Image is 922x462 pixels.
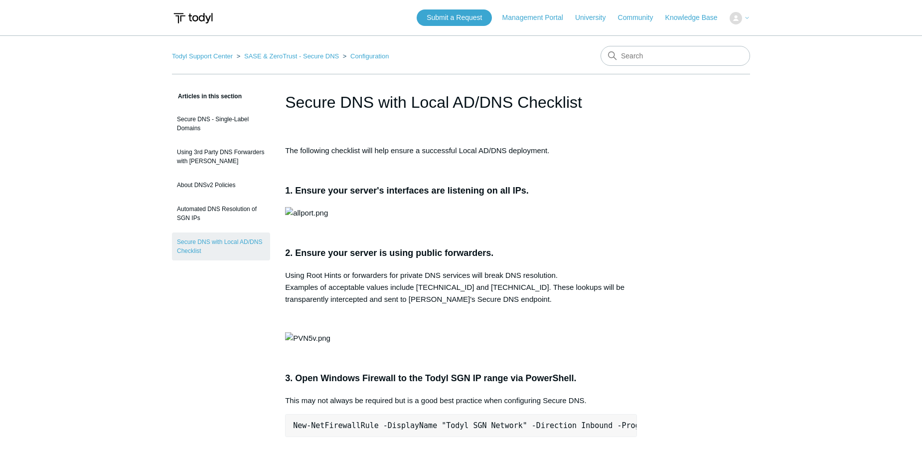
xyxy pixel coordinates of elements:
[172,9,214,27] img: Todyl Support Center Help Center home page
[235,52,341,60] li: SASE & ZeroTrust - Secure DNS
[285,371,637,386] h3: 3. Open Windows Firewall to the Todyl SGN IP range via PowerShell.
[601,46,750,66] input: Search
[172,93,242,100] span: Articles in this section
[285,395,637,407] p: This may not always be required but is a good best practice when configuring Secure DNS.
[285,414,637,437] pre: New-NetFirewallRule -DisplayName "Todyl SGN Network" -Direction Inbound -Program Any -LocalAddres...
[285,184,637,198] h3: 1. Ensure your server's interfaces are listening on all IPs.
[172,232,270,260] a: Secure DNS with Local AD/DNS Checklist
[502,12,573,23] a: Management Portal
[350,52,389,60] a: Configuration
[172,176,270,195] a: About DNSv2 Policies
[172,200,270,228] a: Automated DNS Resolution of SGN IPs
[285,145,637,157] p: The following checklist will help ensure a successful Local AD/DNS deployment.
[618,12,663,23] a: Community
[285,207,328,219] img: allport.png
[417,9,492,26] a: Submit a Request
[665,12,728,23] a: Knowledge Base
[285,269,637,305] p: Using Root Hints or forwarders for private DNS services will break DNS resolution. Examples of ac...
[172,143,270,171] a: Using 3rd Party DNS Forwarders with [PERSON_NAME]
[285,332,330,344] img: PVN5v.png
[244,52,339,60] a: SASE & ZeroTrust - Secure DNS
[341,52,389,60] li: Configuration
[172,52,233,60] a: Todyl Support Center
[172,52,235,60] li: Todyl Support Center
[285,90,637,114] h1: Secure DNS with Local AD/DNS Checklist
[575,12,615,23] a: University
[172,110,270,138] a: Secure DNS - Single-Label Domains
[285,246,637,260] h3: 2. Ensure your server is using public forwarders.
